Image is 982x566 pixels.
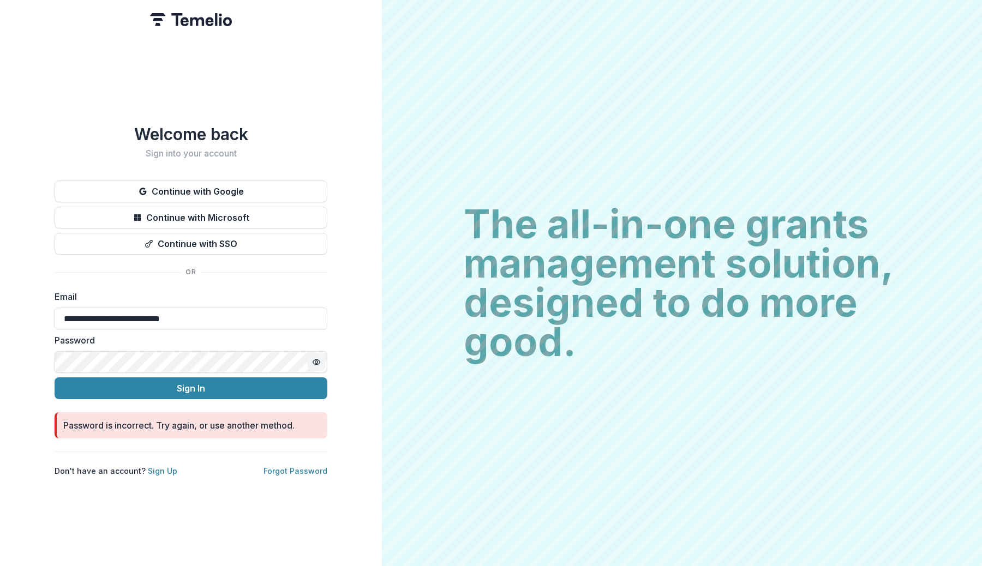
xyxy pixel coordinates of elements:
[264,466,327,475] a: Forgot Password
[55,377,327,399] button: Sign In
[55,207,327,228] button: Continue with Microsoft
[55,334,321,347] label: Password
[55,180,327,202] button: Continue with Google
[55,465,177,477] p: Don't have an account?
[148,466,177,475] a: Sign Up
[150,13,232,26] img: Temelio
[55,290,321,303] label: Email
[55,124,327,144] h1: Welcome back
[55,233,327,255] button: Continue with SSO
[63,419,295,432] div: Password is incorrect. Try again, or use another method.
[55,148,327,159] h2: Sign into your account
[308,353,325,371] button: Toggle password visibility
